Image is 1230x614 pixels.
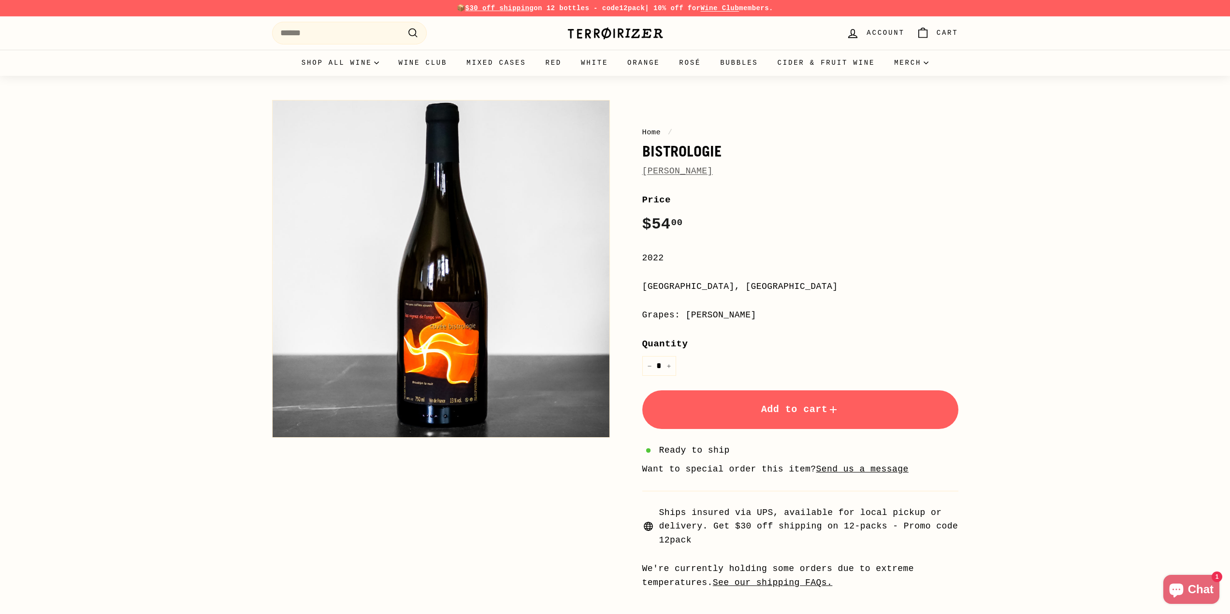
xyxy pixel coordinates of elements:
li: Want to special order this item? [642,462,958,476]
a: Mixed Cases [457,50,535,76]
a: Home [642,128,661,137]
a: Cider & Fruit Wine [768,50,885,76]
label: Price [642,193,958,207]
button: Reduce item quantity by one [642,356,657,376]
a: White [571,50,618,76]
nav: breadcrumbs [642,127,958,138]
sup: 00 [671,217,682,228]
a: Account [840,19,910,47]
a: Rosé [669,50,710,76]
a: [PERSON_NAME] [642,166,713,176]
button: Increase item quantity by one [662,356,676,376]
span: $54 [642,215,683,233]
strong: 12pack [619,4,645,12]
a: Cart [911,19,964,47]
div: [GEOGRAPHIC_DATA], [GEOGRAPHIC_DATA] [642,280,958,294]
button: Add to cart [642,390,958,429]
inbox-online-store-chat: Shopify online store chat [1160,575,1222,606]
h1: Bistrologie [642,143,958,159]
input: quantity [642,356,676,376]
a: Bubbles [710,50,767,76]
div: Primary [253,50,978,76]
span: $30 off shipping [465,4,534,12]
a: Orange [618,50,669,76]
div: Grapes: [PERSON_NAME] [642,308,958,322]
span: Account [867,28,904,38]
label: Quantity [642,337,958,351]
a: Wine Club [700,4,739,12]
a: Send us a message [816,464,909,474]
span: Cart [937,28,958,38]
a: See our shipping FAQs. [713,578,833,587]
summary: Shop all wine [292,50,389,76]
summary: Merch [884,50,938,76]
span: Ships insured via UPS, available for local pickup or delivery. Get $30 off shipping on 12-packs -... [659,506,958,547]
span: Ready to ship [659,443,730,457]
div: We're currently holding some orders due to extreme temperatures. [642,562,958,590]
div: 2022 [642,251,958,265]
a: Wine Club [389,50,457,76]
p: 📦 on 12 bottles - code | 10% off for members. [272,3,958,14]
a: Red [535,50,571,76]
span: Add to cart [761,404,839,415]
span: / [666,128,675,137]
